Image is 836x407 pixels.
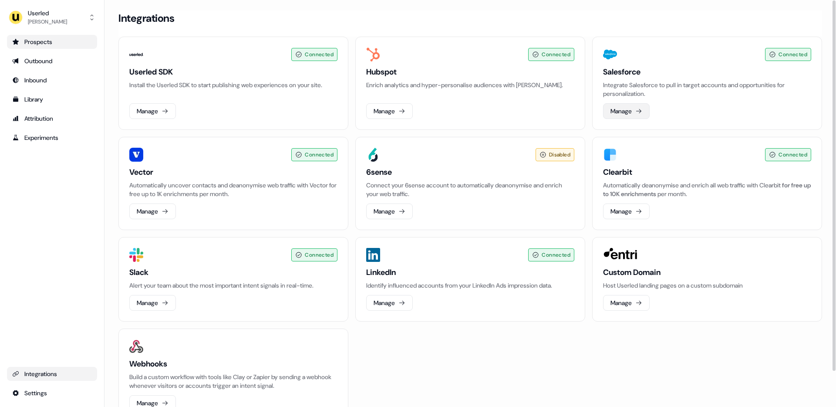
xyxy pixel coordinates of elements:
h3: Webhooks [129,359,337,369]
a: Go to outbound experience [7,54,97,68]
a: Go to experiments [7,131,97,145]
span: Connected [305,50,334,59]
div: Automatically deanonymise and enrich all web traffic with Clearbit per month. [603,181,811,198]
button: Manage [129,103,176,119]
button: Manage [603,103,650,119]
a: Go to integrations [7,367,97,381]
a: Go to attribution [7,112,97,125]
button: Manage [366,103,413,119]
p: Install the Userled SDK to start publishing web experiences on your site. [129,81,337,89]
p: Host Userled landing pages on a custom subdomain [603,281,811,290]
span: Connected [542,50,570,59]
button: Manage [129,295,176,311]
h3: Clearbit [603,167,811,177]
p: Integrate Salesforce to pull in target accounts and opportunities for personalization. [603,81,811,98]
button: Userled[PERSON_NAME] [7,7,97,28]
span: Connected [779,150,807,159]
button: Manage [366,203,413,219]
span: Connected [542,251,570,259]
button: Manage [129,203,176,219]
a: Go to prospects [7,35,97,49]
span: Connected [779,50,807,59]
h3: Hubspot [366,67,574,77]
h3: 6sense [366,167,574,177]
img: Vector image [129,148,143,162]
button: Manage [603,295,650,311]
span: Connected [305,251,334,259]
a: Go to Inbound [7,73,97,87]
h3: Integrations [118,12,174,25]
div: Prospects [12,37,92,46]
div: Outbound [12,57,92,65]
p: Build a custom workflow with tools like Clay or Zapier by sending a webhook whenever visitors or ... [129,373,337,390]
p: Automatically uncover contacts and deanonymise web traffic with Vector for free up to 1K enrichme... [129,181,337,198]
p: Alert your team about the most important intent signals in real-time. [129,281,337,290]
div: Experiments [12,133,92,142]
span: Disabled [549,150,570,159]
h3: Custom Domain [603,267,811,278]
div: Userled [28,9,67,17]
div: Integrations [12,370,92,378]
a: Go to templates [7,92,97,106]
div: Library [12,95,92,104]
div: Inbound [12,76,92,85]
button: Manage [603,203,650,219]
h3: LinkedIn [366,267,574,278]
span: Connected [305,150,334,159]
div: Attribution [12,114,92,123]
h3: Vector [129,167,337,177]
h3: Userled SDK [129,67,337,77]
p: Connect your 6sense account to automatically deanonymise and enrich your web traffic. [366,181,574,198]
h3: Slack [129,267,337,278]
div: Settings [12,389,92,397]
p: Identify influenced accounts from your LinkedIn Ads impression data. [366,281,574,290]
p: Enrich analytics and hyper-personalise audiences with [PERSON_NAME]. [366,81,574,89]
div: [PERSON_NAME] [28,17,67,26]
button: Manage [366,295,413,311]
h3: Salesforce [603,67,811,77]
a: Go to integrations [7,386,97,400]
